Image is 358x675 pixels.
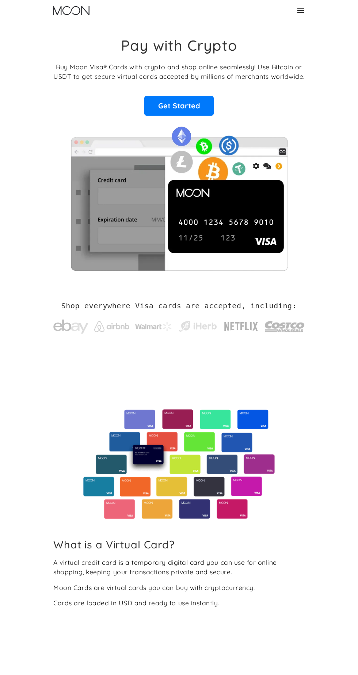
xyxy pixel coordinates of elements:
img: Moon Cards let you spend your crypto anywhere Visa is accepted. [53,121,305,270]
a: Airbnb [94,314,129,336]
div: Cards are loaded in USD and ready to use instantly. [53,598,219,607]
h2: Shop everywhere Visa cards are accepted, including: [61,301,297,310]
p: Buy Moon Visa® Cards with crypto and shop online seamlessly! Use Bitcoin or USDT to get secure vi... [53,62,305,81]
a: home [53,6,89,15]
h1: Pay with Crypto [121,36,237,54]
img: Moon Logo [53,6,89,15]
div: Moon Cards are virtual cards you can buy with cryptocurrency. [53,583,255,592]
a: Walmart [135,315,172,335]
img: Airbnb [94,321,129,332]
img: Costco [264,315,305,338]
img: iHerb [178,319,218,333]
img: ebay [53,316,88,337]
a: Get Started [144,96,214,116]
img: Walmart [135,322,172,331]
div: A virtual credit card is a temporary digital card you can use for online shopping, keeping your t... [53,558,305,577]
a: iHerb [178,312,218,337]
a: Costco [264,308,305,342]
img: Netflix [224,318,259,335]
img: Virtual cards from Moon [82,409,276,519]
h2: What is a Virtual Card? [53,538,305,551]
a: Netflix [224,310,259,339]
a: ebay [53,308,88,341]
